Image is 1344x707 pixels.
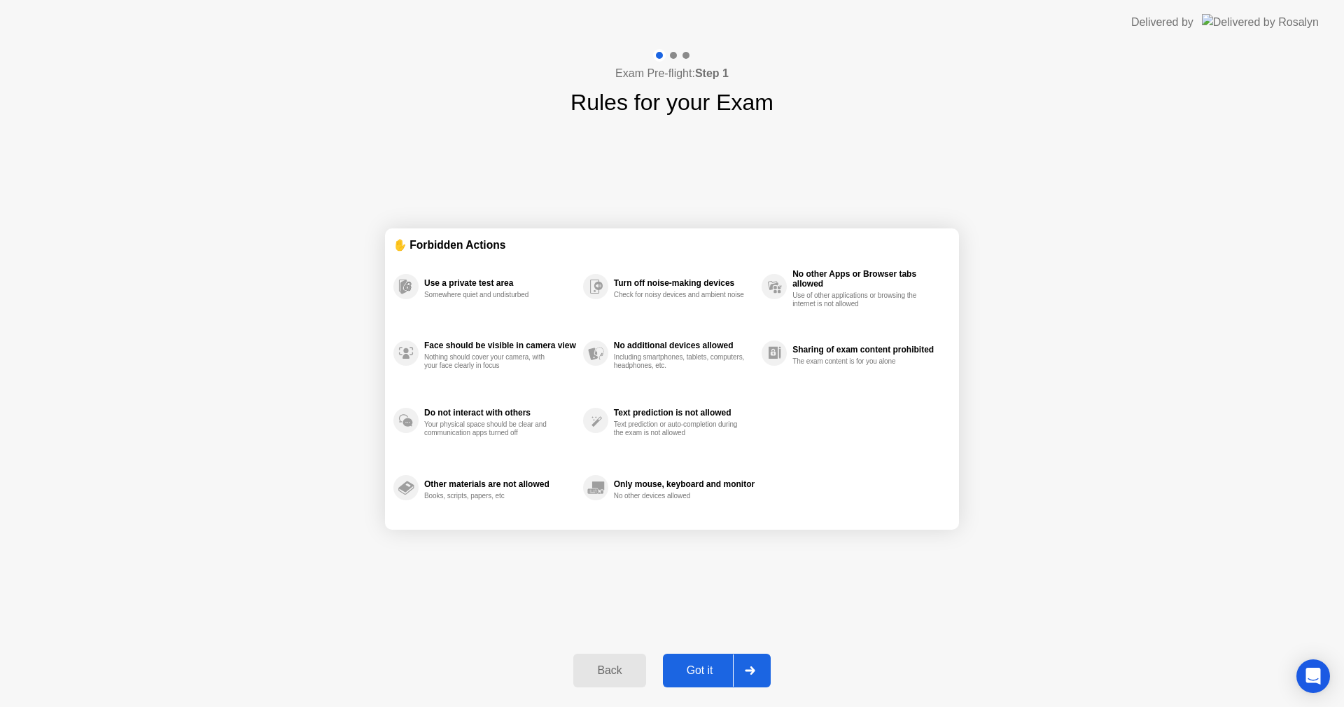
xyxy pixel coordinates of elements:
[792,345,944,355] div: Sharing of exam content prohibited
[424,420,556,437] div: Your physical space should be clear and communication apps turned off
[424,341,576,350] div: Face should be visible in camera view
[424,291,556,299] div: Somewhere quiet and undisturbed
[614,278,755,288] div: Turn off noise-making devices
[573,654,645,687] button: Back
[614,341,755,350] div: No additional devices allowed
[1202,14,1319,30] img: Delivered by Rosalyn
[792,269,944,289] div: No other Apps or Browser tabs allowed
[614,479,755,489] div: Only mouse, keyboard and monitor
[695,67,729,79] b: Step 1
[577,664,641,677] div: Back
[1296,659,1330,693] div: Open Intercom Messenger
[615,65,729,82] h4: Exam Pre-flight:
[614,408,755,418] div: Text prediction is not allowed
[424,278,576,288] div: Use a private test area
[667,664,733,677] div: Got it
[792,357,925,366] div: The exam content is for you alone
[424,408,576,418] div: Do not interact with others
[614,353,746,370] div: Including smartphones, tablets, computers, headphones, etc.
[663,654,771,687] button: Got it
[792,291,925,308] div: Use of other applications or browsing the internet is not allowed
[614,420,746,437] div: Text prediction or auto-completion during the exam is not allowed
[424,353,556,370] div: Nothing should cover your camera, with your face clearly in focus
[424,492,556,500] div: Books, scripts, papers, etc
[424,479,576,489] div: Other materials are not allowed
[614,492,746,500] div: No other devices allowed
[393,237,951,253] div: ✋ Forbidden Actions
[570,85,773,119] h1: Rules for your Exam
[614,291,746,299] div: Check for noisy devices and ambient noise
[1131,14,1193,31] div: Delivered by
